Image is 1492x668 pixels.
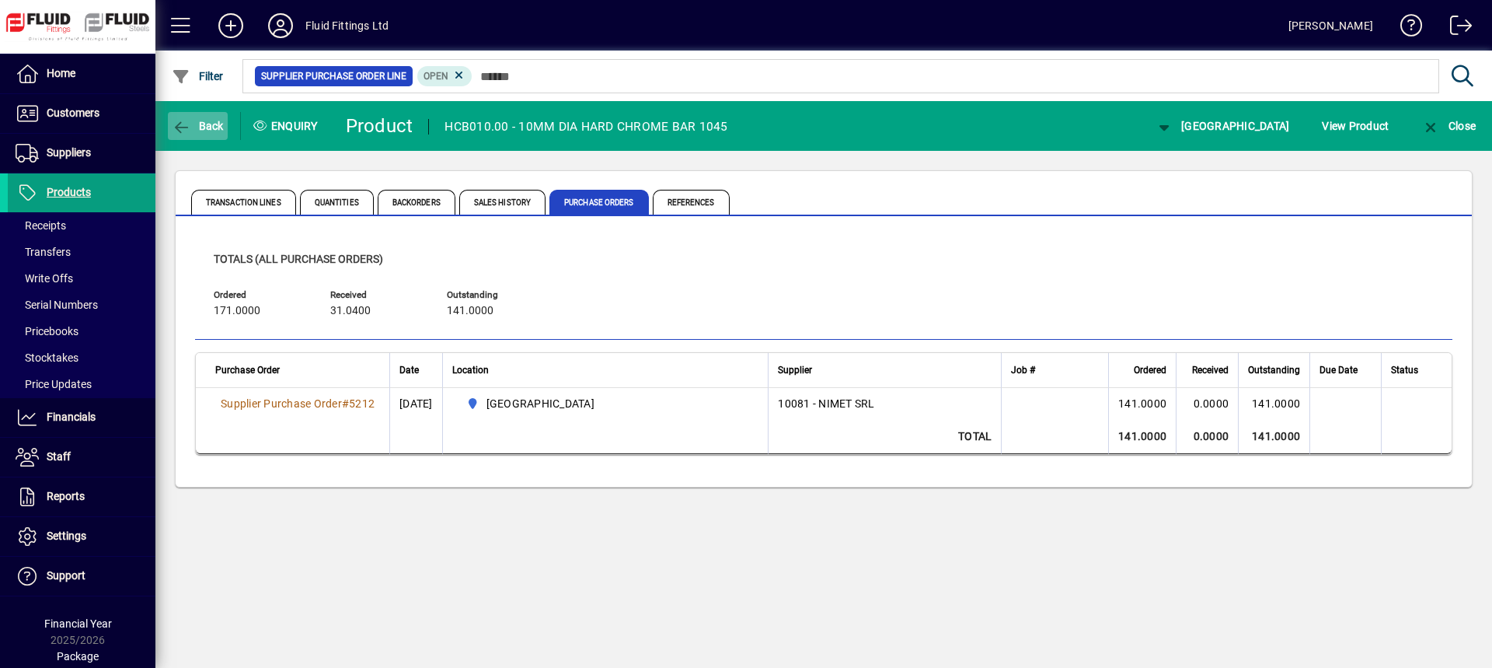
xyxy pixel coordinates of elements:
[460,394,751,413] span: AUCKLAND
[452,362,758,379] div: Location
[214,253,383,265] span: Totals (all purchase orders)
[1322,114,1389,138] span: View Product
[215,362,280,379] span: Purchase Order
[47,569,85,582] span: Support
[389,388,442,419] td: [DATE]
[8,265,155,292] a: Write Offs
[47,450,71,463] span: Staff
[1011,362,1099,379] div: Job #
[215,362,380,379] div: Purchase Order
[16,325,78,337] span: Pricebooks
[8,94,155,133] a: Customers
[214,305,260,317] span: 171.0000
[444,114,727,139] div: HCB010.00 - 10MM DIA HARD CHROME BAR 1045
[8,318,155,344] a: Pricebooks
[1238,388,1309,419] td: 141.0000
[47,146,91,159] span: Suppliers
[342,397,349,410] span: #
[8,398,155,437] a: Financials
[1138,112,1306,140] app-page-header-button: Change Location
[346,114,413,138] div: Product
[300,190,374,215] span: Quantities
[8,344,155,371] a: Stocktakes
[47,490,85,502] span: Reports
[1155,120,1290,132] span: [GEOGRAPHIC_DATA]
[768,419,1001,454] td: Total
[1238,419,1309,454] td: 141.0000
[1391,362,1418,379] span: Status
[241,114,334,138] div: Enquiry
[1192,362,1229,379] span: Received
[16,378,92,390] span: Price Updates
[399,362,433,379] div: Date
[261,68,406,84] span: Supplier Purchase Order Line
[16,272,73,285] span: Write Offs
[172,120,224,132] span: Back
[486,396,594,411] span: [GEOGRAPHIC_DATA]
[47,411,96,423] span: Financials
[1391,362,1432,379] div: Status
[1319,362,1358,379] span: Due Date
[16,299,98,311] span: Serial Numbers
[447,290,540,300] span: Outstanding
[1134,362,1166,379] span: Ordered
[47,530,86,542] span: Settings
[459,190,546,215] span: Sales History
[8,54,155,93] a: Home
[1318,112,1393,140] button: View Product
[549,190,649,215] span: Purchase Orders
[778,362,992,379] div: Supplier
[1389,3,1423,54] a: Knowledge Base
[155,112,241,140] app-page-header-button: Back
[8,438,155,477] a: Staff
[1405,112,1492,140] app-page-header-button: Close enquiry
[1319,362,1372,379] div: Due Date
[168,62,228,90] button: Filter
[215,395,380,412] a: Supplier Purchase Order#5212
[1176,388,1238,419] td: 0.0000
[1108,419,1176,454] td: 141.0000
[1151,112,1294,140] button: [GEOGRAPHIC_DATA]
[191,190,296,215] span: Transaction Lines
[1288,13,1373,38] div: [PERSON_NAME]
[256,12,305,40] button: Profile
[8,212,155,239] a: Receipts
[417,66,472,86] mat-chip: Completion status: Open
[447,305,493,317] span: 141.0000
[44,617,112,630] span: Financial Year
[1248,362,1300,379] span: Outstanding
[16,219,66,232] span: Receipts
[1438,3,1473,54] a: Logout
[330,290,424,300] span: Received
[8,292,155,318] a: Serial Numbers
[330,305,371,317] span: 31.0400
[768,388,1001,419] td: 10081 - NIMET SRL
[8,371,155,397] a: Price Updates
[8,239,155,265] a: Transfers
[8,134,155,173] a: Suppliers
[47,186,91,198] span: Products
[47,67,75,79] span: Home
[47,107,99,119] span: Customers
[8,557,155,596] a: Support
[16,246,71,258] span: Transfers
[1417,112,1480,140] button: Close
[8,517,155,556] a: Settings
[778,362,812,379] span: Supplier
[1421,120,1476,132] span: Close
[452,362,489,379] span: Location
[172,70,224,82] span: Filter
[221,397,342,410] span: Supplier Purchase Order
[424,71,448,82] span: Open
[1011,362,1035,379] span: Job #
[349,397,375,410] span: 5212
[206,12,256,40] button: Add
[214,290,307,300] span: Ordered
[305,13,389,38] div: Fluid Fittings Ltd
[1176,419,1238,454] td: 0.0000
[16,351,78,364] span: Stocktakes
[8,477,155,516] a: Reports
[1108,388,1176,419] td: 141.0000
[378,190,455,215] span: Backorders
[168,112,228,140] button: Back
